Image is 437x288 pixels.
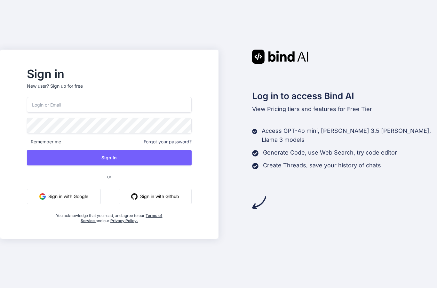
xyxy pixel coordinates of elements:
button: Sign in with Google [27,189,101,204]
button: Sign in with Github [119,189,192,204]
h2: Log in to access Bind AI [252,89,437,103]
img: google [39,193,46,200]
button: Sign In [27,150,192,165]
span: Remember me [27,139,61,145]
span: or [82,169,137,184]
div: You acknowledge that you read, and agree to our and our [54,209,164,223]
a: Terms of Service [81,213,163,223]
span: Forgot your password? [144,139,192,145]
img: Bind AI logo [252,50,308,64]
h2: Sign in [27,69,192,79]
p: Access GPT-4o mini, [PERSON_NAME] 3.5 [PERSON_NAME], Llama 3 models [262,126,437,144]
p: Create Threads, save your history of chats [263,161,381,170]
img: arrow [252,196,266,210]
p: New user? [27,83,192,97]
img: github [131,193,138,200]
p: Generate Code, use Web Search, try code editor [263,148,397,157]
a: Privacy Policy. [110,218,138,223]
input: Login or Email [27,97,192,113]
span: View Pricing [252,106,286,112]
div: Sign up for free [50,83,83,89]
p: tiers and features for Free Tier [252,105,437,114]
